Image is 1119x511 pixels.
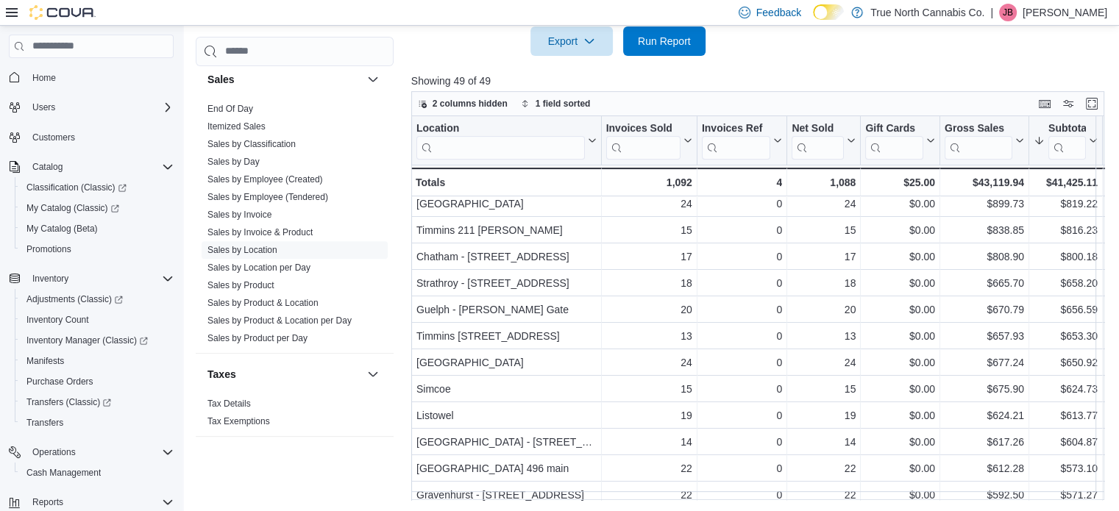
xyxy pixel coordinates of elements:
[207,138,296,150] span: Sales by Classification
[416,121,585,159] div: Location
[21,352,70,370] a: Manifests
[207,367,361,382] button: Taxes
[945,327,1024,345] div: $657.93
[26,417,63,429] span: Transfers
[26,443,82,461] button: Operations
[207,279,274,291] span: Sales by Product
[945,121,1024,159] button: Gross Sales
[605,486,692,504] div: 22
[26,376,93,387] span: Purchase Orders
[756,5,801,20] span: Feedback
[207,333,308,343] a: Sales by Product per Day
[15,289,180,310] a: Adjustments (Classic)
[207,192,328,202] a: Sales by Employee (Tendered)
[26,396,111,408] span: Transfers (Classic)
[26,158,68,176] button: Catalog
[702,433,782,451] div: 0
[3,67,180,88] button: Home
[702,121,770,159] div: Invoices Ref
[702,301,782,318] div: 0
[207,209,271,221] span: Sales by Invoice
[26,493,174,511] span: Reports
[1034,460,1098,477] div: $573.10
[21,464,107,482] a: Cash Management
[21,240,174,258] span: Promotions
[945,248,1024,265] div: $808.90
[945,460,1024,477] div: $612.28
[792,433,856,451] div: 14
[26,99,61,116] button: Users
[196,395,394,436] div: Taxes
[32,101,55,113] span: Users
[702,354,782,371] div: 0
[21,332,174,349] span: Inventory Manager (Classic)
[32,132,75,143] span: Customers
[1034,301,1098,318] div: $656.59
[26,69,62,87] a: Home
[21,290,174,308] span: Adjustments (Classic)
[207,315,352,326] a: Sales by Product & Location per Day
[416,460,597,477] div: [GEOGRAPHIC_DATA] 496 main
[15,177,180,198] a: Classification (Classic)
[32,72,56,84] span: Home
[792,274,856,292] div: 18
[605,433,692,451] div: 14
[1034,407,1098,424] div: $613.77
[865,121,923,159] div: Gift Card Sales
[207,121,266,132] a: Itemized Sales
[26,158,174,176] span: Catalog
[865,327,935,345] div: $0.00
[32,496,63,508] span: Reports
[26,99,174,116] span: Users
[21,240,77,258] a: Promotions
[207,210,271,220] a: Sales by Invoice
[792,354,856,371] div: 24
[207,72,235,87] h3: Sales
[3,442,180,462] button: Operations
[26,293,123,305] span: Adjustments (Classic)
[865,407,935,424] div: $0.00
[865,248,935,265] div: $0.00
[21,311,95,329] a: Inventory Count
[1034,354,1098,371] div: $650.92
[792,248,856,265] div: 17
[792,327,856,345] div: 13
[702,248,782,265] div: 0
[207,262,310,274] span: Sales by Location per Day
[945,354,1024,371] div: $677.24
[945,486,1024,504] div: $592.50
[21,393,174,411] span: Transfers (Classic)
[3,126,180,148] button: Customers
[15,218,180,239] button: My Catalog (Beta)
[702,174,782,191] div: 4
[1034,174,1098,191] div: $41,425.11
[515,95,597,112] button: 1 field sorted
[26,182,127,193] span: Classification (Classic)
[3,97,180,118] button: Users
[536,98,591,110] span: 1 field sorted
[702,195,782,212] div: 0
[702,274,782,292] div: 0
[416,407,597,424] div: Listowel
[15,371,180,392] button: Purchase Orders
[945,380,1024,398] div: $675.90
[21,414,174,432] span: Transfers
[29,5,96,20] img: Cova
[207,226,313,238] span: Sales by Invoice & Product
[865,121,935,159] button: Gift Cards
[15,412,180,433] button: Transfers
[945,121,1012,135] div: Gross Sales
[605,121,692,159] button: Invoices Sold
[207,245,277,255] a: Sales by Location
[26,243,71,255] span: Promotions
[1034,221,1098,239] div: $816.23
[26,128,174,146] span: Customers
[21,199,174,217] span: My Catalog (Classic)
[21,220,174,237] span: My Catalog (Beta)
[416,301,597,318] div: Guelph - [PERSON_NAME] Gate
[15,198,180,218] a: My Catalog (Classic)
[865,195,935,212] div: $0.00
[21,199,125,217] a: My Catalog (Classic)
[15,462,180,483] button: Cash Management
[813,4,844,20] input: Dark Mode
